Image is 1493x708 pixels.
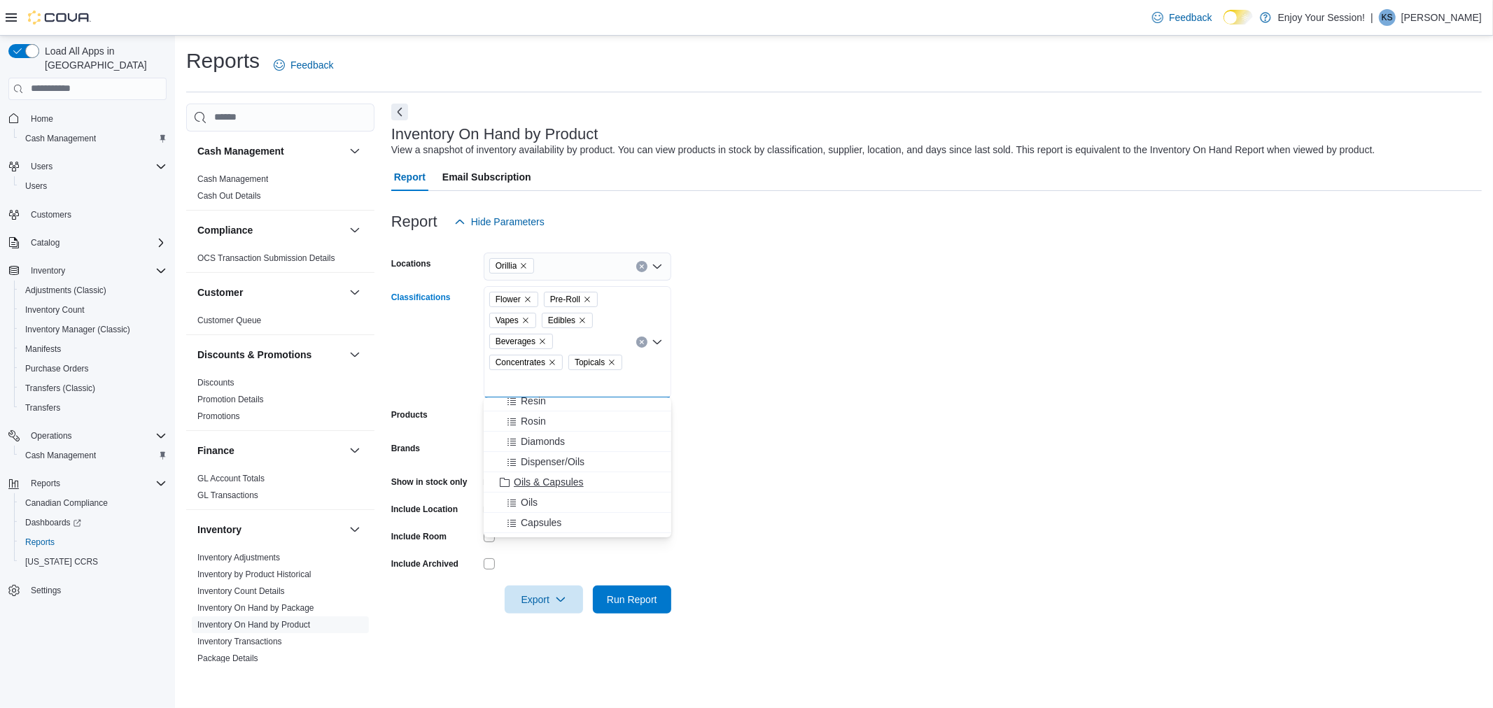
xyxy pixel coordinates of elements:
span: Home [25,110,167,127]
button: Compliance [197,223,344,237]
button: Reports [14,532,172,552]
a: Package Details [197,653,258,663]
span: Cash Out Details [197,190,261,201]
button: Run Report [593,586,671,614]
span: Adjustments (Classic) [20,282,167,299]
button: Diamonds [484,432,671,452]
span: Reports [31,478,60,489]
label: Include Location [391,504,458,515]
div: Compliance [186,250,374,272]
span: Capsules [521,516,561,530]
span: Edibles [542,313,593,328]
button: Users [14,176,172,196]
p: [PERSON_NAME] [1401,9,1482,26]
span: Resin [521,394,546,408]
h3: Customer [197,285,243,299]
button: Customer [346,284,363,301]
button: Cash Management [14,446,172,465]
span: Cash Management [20,447,167,464]
span: Promotion Details [197,394,264,405]
span: Customers [25,206,167,223]
a: Discounts [197,378,234,388]
span: Users [31,161,52,172]
button: Discounts & Promotions [197,348,344,362]
span: Operations [31,430,72,441]
button: Users [3,157,172,176]
span: Beverages [496,334,535,348]
a: Adjustments (Classic) [20,282,112,299]
label: Include Archived [391,558,458,569]
span: Rosin [521,414,546,428]
a: Inventory Transactions [197,637,282,646]
nav: Complex example [8,103,167,637]
button: Purchase Orders [14,359,172,378]
a: Feedback [268,51,339,79]
a: Transfers (Classic) [20,380,101,397]
span: Edibles [548,313,575,327]
a: Inventory Count Details [197,586,285,596]
button: Settings [3,580,172,600]
button: Rosin [484,411,671,432]
button: Clear input [636,337,647,348]
span: Inventory Adjustments [197,552,280,563]
button: Reports [3,474,172,493]
a: Inventory Adjustments [197,553,280,562]
a: Reports [20,534,60,551]
span: Manifests [20,341,167,357]
span: Oils & Capsules [514,475,584,489]
button: Transfers [14,398,172,418]
a: Transfers [20,399,66,416]
button: Remove Pre-Roll from selection in this group [583,295,591,304]
a: GL Account Totals [197,474,265,483]
span: Hide Parameters [471,215,545,229]
span: Inventory [31,265,65,276]
button: Home [3,108,172,129]
button: Remove Topicals from selection in this group [608,358,616,367]
button: Remove Orillia from selection in this group [519,262,528,270]
button: Users [25,158,58,175]
a: Cash Management [20,447,101,464]
label: Show in stock only [391,476,468,488]
h3: Cash Management [197,144,284,158]
span: Topicals [568,355,622,370]
label: Brands [391,443,420,454]
span: Reports [25,537,55,548]
span: Run Report [607,593,657,607]
a: Users [20,178,52,194]
span: Inventory by Product Historical [197,569,311,580]
span: Concentrates [496,355,545,369]
span: Lozenges [521,536,563,550]
span: Settings [31,585,61,596]
span: Promotions [197,411,240,422]
span: Package Details [197,653,258,664]
button: Oils & Capsules [484,472,671,493]
span: Cash Management [20,130,167,147]
span: Inventory Manager (Classic) [20,321,167,338]
span: Oils [521,495,538,509]
input: Dark Mode [1224,10,1253,24]
span: Pre-Roll [544,292,598,307]
span: Orillia [489,258,535,274]
button: Open list of options [652,261,663,272]
span: Inventory On Hand by Product [197,619,310,630]
p: | [1371,9,1373,26]
h3: Inventory On Hand by Product [391,126,598,143]
button: Oils [484,493,671,513]
span: Catalog [31,237,59,248]
div: Customer [186,312,374,334]
span: KS [1382,9,1393,26]
a: Feedback [1147,3,1217,31]
div: Finance [186,470,374,509]
a: Promotions [197,411,240,421]
a: Cash Out Details [197,191,261,201]
h3: Report [391,213,437,230]
span: Feedback [1169,10,1212,24]
span: Email Subscription [442,163,531,191]
span: Discounts [197,377,234,388]
a: Customers [25,206,77,223]
a: Inventory On Hand by Product [197,620,310,630]
span: Reports [20,534,167,551]
button: Remove Vapes from selection in this group [521,316,530,325]
span: Purchase Orders [20,360,167,377]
